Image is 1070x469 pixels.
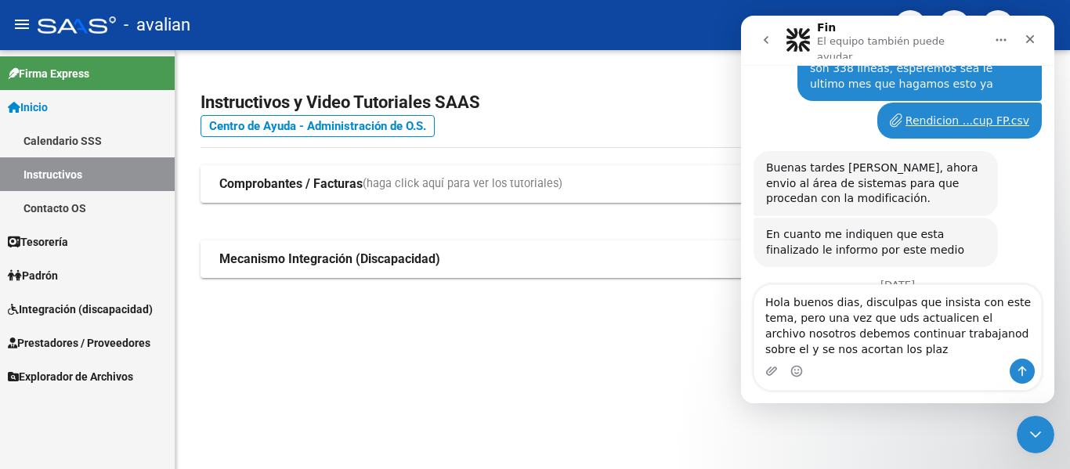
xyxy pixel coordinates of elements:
[201,165,1045,203] mat-expansion-panel-header: Comprobantes / Facturas(haga click aquí para ver los tutoriales)
[741,16,1054,403] iframe: Intercom live chat
[201,115,435,137] a: Centro de Ayuda - Administración de O.S.
[8,267,58,284] span: Padrón
[8,233,68,251] span: Tesorería
[8,99,48,116] span: Inicio
[219,251,440,268] strong: Mecanismo Integración (Discapacidad)
[8,368,133,385] span: Explorador de Archivos
[363,175,562,193] span: (haga click aquí para ver los tutoriales)
[8,334,150,352] span: Prestadores / Proveedores
[201,88,1045,117] h2: Instructivos y Video Tutoriales SAAS
[13,15,31,34] mat-icon: menu
[8,301,153,318] span: Integración (discapacidad)
[219,175,363,193] strong: Comprobantes / Facturas
[1017,416,1054,453] iframe: Intercom live chat
[8,65,89,82] span: Firma Express
[124,8,190,42] span: - avalian
[201,240,1045,278] mat-expansion-panel-header: Mecanismo Integración (Discapacidad)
